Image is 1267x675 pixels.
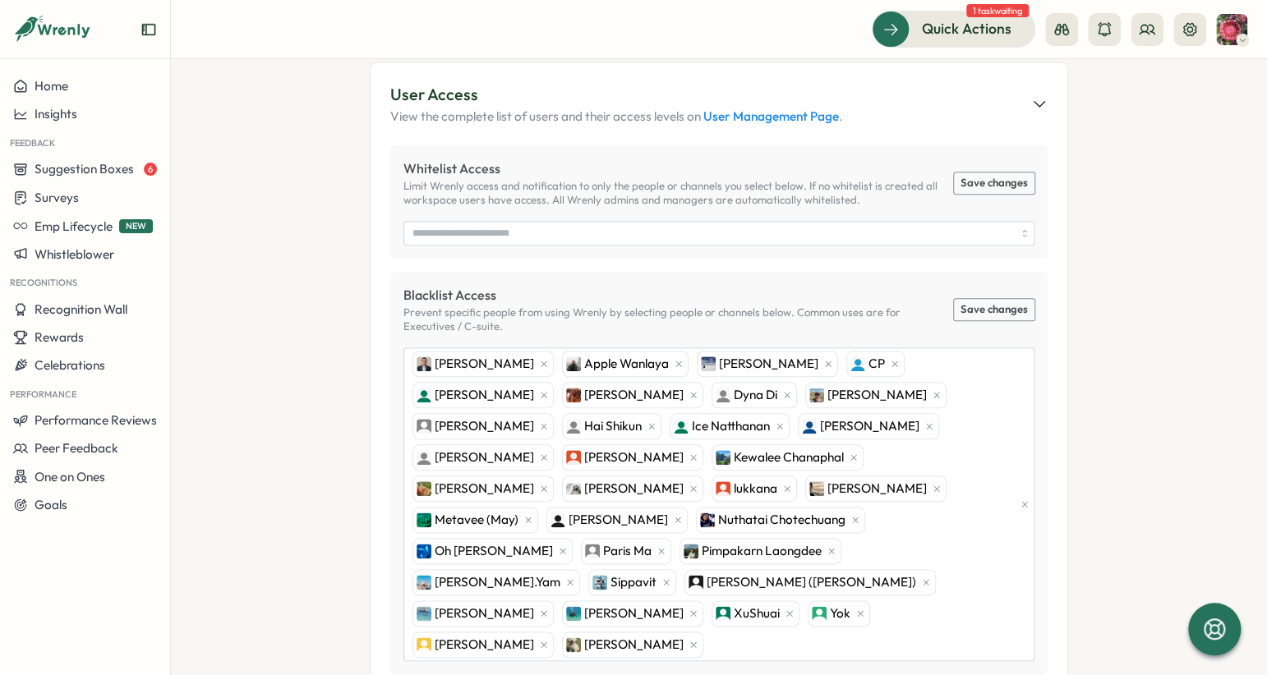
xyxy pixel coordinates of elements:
[584,417,642,435] span: Hai Shikun
[417,481,431,496] img: Laura Bowling
[584,480,684,498] span: [PERSON_NAME]
[734,386,777,404] span: Dyna Di
[850,356,865,371] img: CP
[610,573,657,591] span: Sippavit
[809,388,824,402] img: Gregg Casad
[584,604,684,622] span: [PERSON_NAME]
[35,78,68,94] span: Home
[566,419,581,434] img: Hai Shikun
[417,388,431,402] img: Diana Vinueza
[390,82,842,108] div: User Access
[566,606,581,621] img: Wansiri Meemana
[35,497,67,512] span: Goals
[830,604,850,622] span: Yok
[435,542,553,560] span: Oh [PERSON_NAME]
[820,417,919,435] span: [PERSON_NAME]
[35,329,84,345] span: Rewards
[684,544,698,558] img: Pimpakarn Laongdee
[435,573,560,591] span: [PERSON_NAME].Yam
[390,82,1048,126] button: User AccessView the complete list of users and their access levels on User Management Page.
[403,179,941,208] p: Limit Wrenly access and notification to only the people or channels you select below. If no white...
[812,606,827,621] img: Yok
[701,356,716,371] img: Chong Yu
[35,106,77,122] span: Insights
[584,636,684,654] span: [PERSON_NAME]
[435,417,534,435] span: [PERSON_NAME]
[551,512,565,527] img: Michelle Zhang
[584,355,669,373] span: Apple Wanlaya
[719,355,818,373] span: [PERSON_NAME]
[417,544,431,558] img: Oh Satianpong K.
[966,4,1029,17] span: 1 task waiting
[141,21,157,38] button: Expand sidebar
[734,480,777,498] span: lukkana
[954,299,1034,320] button: Save changes
[435,480,534,498] span: [PERSON_NAME]
[417,637,431,652] img: Zoe He
[702,542,822,560] span: Pimpakarn Laongdee
[734,448,844,466] span: Kewalee Chanaphal
[703,108,839,124] a: User Management Page
[403,158,941,179] p: Whitelist Access
[35,357,105,373] span: Celebrations
[35,161,134,177] span: Suggestion Boxes
[390,108,842,126] p: View the complete list of users and their access levels on .
[35,190,79,205] span: Surveys
[922,18,1011,39] span: Quick Actions
[435,604,534,622] span: [PERSON_NAME]
[119,219,153,233] span: NEW
[700,512,715,527] img: Nuthatai Chotechuang
[435,636,534,654] span: [PERSON_NAME]
[417,575,431,590] img: Ramanya.Yam
[566,356,581,371] img: Apple Wanlaya
[35,440,118,456] span: Peer Feedback
[674,419,689,434] img: Ice Natthanan
[827,480,927,498] span: [PERSON_NAME]
[35,218,113,234] span: Emp Lifecycle
[707,573,916,591] span: [PERSON_NAME] ([PERSON_NAME])
[35,246,114,262] span: Whistleblower
[716,388,730,402] img: Dyna Di
[435,511,518,529] span: Metavee (May)
[584,448,684,466] span: [PERSON_NAME]
[809,481,824,496] img: Maz Robertson
[716,450,730,465] img: Kewalee Chanaphal
[566,481,581,496] img: Lucy Li
[435,386,534,404] span: [PERSON_NAME]
[718,511,845,529] span: Nuthatai Chotechuang
[827,386,927,404] span: [PERSON_NAME]
[403,305,941,334] p: Prevent specific people from using Wrenly by selecting people or channels below. Common uses are ...
[566,450,581,465] img: Karima Cherif
[566,637,581,652] img: Simon Denyer
[417,356,431,371] img: Alonso Fraire
[1216,14,1247,45] img: April
[417,419,431,434] img: Gustavo
[802,419,817,434] img: Jennifer
[403,285,941,305] p: Blacklist Access
[417,606,431,621] img: Vivien Wang
[435,355,534,373] span: [PERSON_NAME]
[584,386,684,404] span: [PERSON_NAME]
[35,301,127,317] span: Recognition Wall
[603,542,652,560] span: Paris Ma
[35,469,105,484] span: One on Ones
[689,575,703,590] img: Tian Yuan (Tammy)
[954,172,1034,194] button: Save changes
[868,355,885,373] span: CP
[417,512,431,527] img: Metavee (May)
[872,11,1035,47] button: Quick Actions
[144,163,157,176] span: 6
[435,448,534,466] span: [PERSON_NAME]
[592,575,607,590] img: Sippavit
[417,450,431,465] img: Jia Ye
[734,604,780,622] span: XuShuai
[566,388,581,402] img: Dorothy Cheng
[716,606,730,621] img: XuShuai
[585,544,600,558] img: Paris Ma
[692,417,770,435] span: Ice Natthanan
[716,481,730,496] img: lukkana
[569,511,668,529] span: [PERSON_NAME]
[35,412,157,428] span: Performance Reviews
